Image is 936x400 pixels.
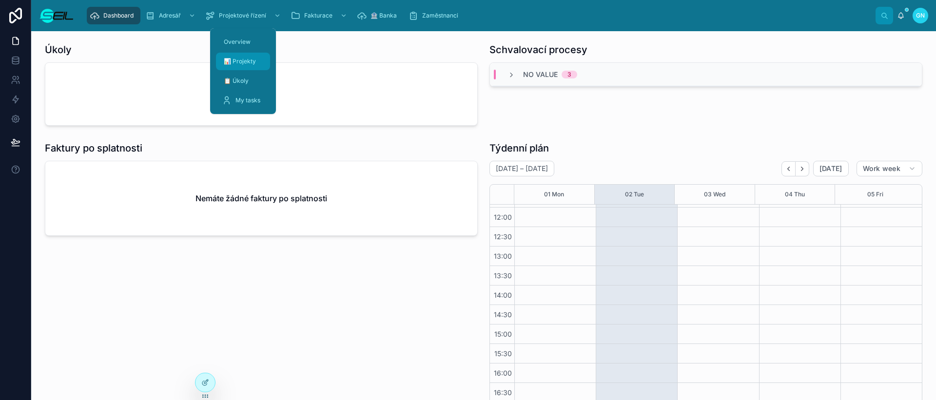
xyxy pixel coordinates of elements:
span: 14:30 [491,310,514,319]
button: 04 Thu [785,185,805,204]
button: 05 Fri [867,185,883,204]
span: Dashboard [103,12,134,19]
span: 16:00 [491,369,514,377]
a: 📋 Úkoly [216,72,270,90]
button: Next [796,161,809,176]
button: Back [781,161,796,176]
span: Fakturace [304,12,332,19]
h1: Týdenní plán [489,141,549,155]
button: 03 Wed [704,185,725,204]
a: Fakturace [288,7,352,24]
span: Projektové řízení [219,12,266,19]
span: 🏦 Banka [370,12,397,19]
a: Dashboard [87,7,140,24]
h2: Nemáte žádné faktury po splatnosti [195,192,327,204]
button: Work week [857,161,922,176]
button: 01 Mon [544,185,564,204]
h2: [DATE] – [DATE] [496,164,548,173]
div: 3 [567,71,571,78]
span: My tasks [235,96,260,104]
span: 14:00 [491,291,514,299]
span: Work week [863,164,900,173]
span: 13:00 [491,252,514,260]
span: 12:30 [491,232,514,241]
a: My tasks [216,92,270,109]
button: 02 Tue [625,185,644,204]
h1: Faktury po splatnosti [45,141,142,155]
h1: Úkoly [45,43,72,57]
span: 13:30 [491,271,514,280]
div: scrollable content [82,5,876,26]
a: 🏦 Banka [354,7,404,24]
span: 16:30 [491,388,514,397]
a: 📊 Projekty [216,53,270,70]
span: [DATE] [819,164,842,173]
span: Overview [224,38,251,46]
span: Adresář [159,12,181,19]
a: Projektové řízení [202,7,286,24]
span: Zaměstnanci [422,12,458,19]
span: 15:30 [492,349,514,358]
span: 📋 Úkoly [224,77,249,85]
span: 15:00 [492,330,514,338]
span: 12:00 [491,213,514,221]
a: Adresář [142,7,200,24]
a: Overview [216,33,270,51]
a: Zaměstnanci [406,7,465,24]
img: App logo [39,8,74,23]
span: No value [523,70,558,79]
span: 📊 Projekty [224,57,256,65]
h1: Schvalovací procesy [489,43,587,57]
button: [DATE] [813,161,849,176]
span: GN [916,12,925,19]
